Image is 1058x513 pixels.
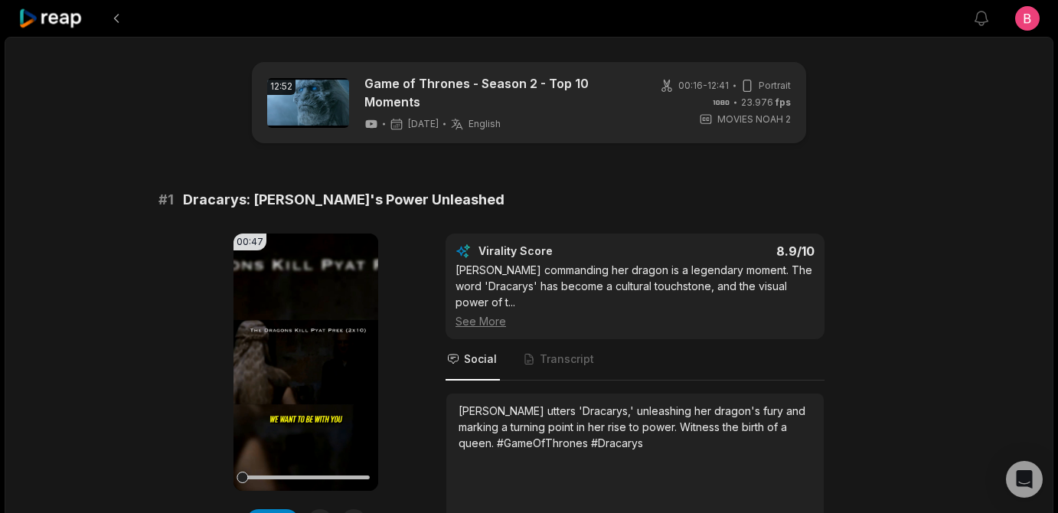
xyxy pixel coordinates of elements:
[456,313,815,329] div: See More
[1006,461,1043,498] div: Open Intercom Messenger
[459,403,811,451] div: [PERSON_NAME] utters 'Dracarys,' unleashing her dragon's fury and marking a turning point in her ...
[759,79,791,93] span: Portrait
[158,189,174,211] span: # 1
[741,96,791,109] span: 23.976
[233,234,378,491] video: Your browser does not support mp4 format.
[776,96,791,108] span: fps
[183,189,505,211] span: Dracarys: [PERSON_NAME]'s Power Unleashed
[717,113,791,126] span: MOVIES NOAH 2
[446,339,825,381] nav: Tabs
[478,243,643,259] div: Virality Score
[464,351,497,367] span: Social
[456,262,815,329] div: [PERSON_NAME] commanding her dragon is a legendary moment. The word 'Dracarys' has become a cultu...
[364,74,629,111] a: Game of Thrones - Season 2 - Top 10 Moments
[469,118,501,130] span: English
[678,79,729,93] span: 00:16 - 12:41
[540,351,594,367] span: Transcript
[408,118,439,130] span: [DATE]
[651,243,815,259] div: 8.9 /10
